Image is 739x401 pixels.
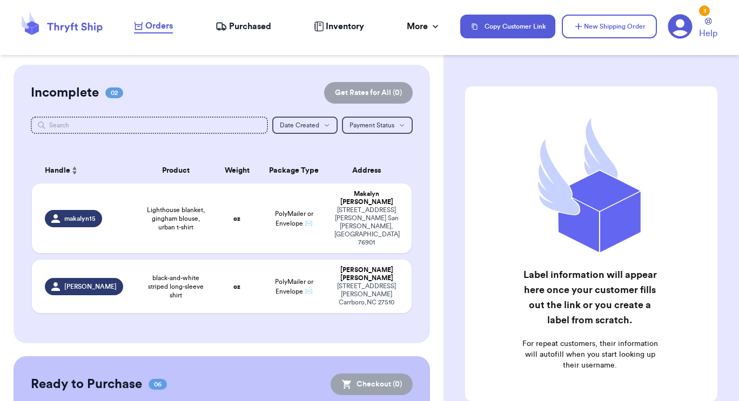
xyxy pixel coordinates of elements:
span: PolyMailer or Envelope ✉️ [275,210,313,227]
span: Help [699,27,717,40]
span: Inventory [326,20,364,33]
div: [STREET_ADDRESS][PERSON_NAME] Carrboro , NC 27510 [334,282,399,307]
span: Date Created [280,122,319,128]
th: Package Type [260,158,328,183]
span: 02 [105,87,123,98]
span: [PERSON_NAME] [64,282,117,291]
span: Payment Status [350,122,394,128]
h2: Incomplete [31,84,99,101]
th: Weight [214,158,259,183]
input: Search [31,117,268,134]
div: [STREET_ADDRESS][PERSON_NAME] San [PERSON_NAME] , [GEOGRAPHIC_DATA] 76901 [334,206,399,247]
span: makalyn15 [64,214,96,223]
strong: oz [233,215,240,222]
span: Lighthouse blanket, gingham blouse, urban t-shirt [145,206,208,232]
span: black-and-white striped long-sleeve shirt [145,274,208,300]
a: Purchased [216,20,271,33]
span: Purchased [229,20,271,33]
div: Makalyn [PERSON_NAME] [334,190,399,206]
button: New Shipping Order [562,15,657,38]
button: Date Created [272,117,338,134]
a: Inventory [314,20,364,33]
div: More [407,20,441,33]
span: 06 [149,379,167,390]
span: PolyMailer or Envelope ✉️ [275,278,313,295]
a: Orders [134,19,173,33]
a: Help [699,18,717,40]
button: Get Rates for All (0) [324,82,413,104]
div: 3 [699,5,710,16]
button: Sort ascending [70,164,79,177]
button: Checkout (0) [331,373,413,395]
a: 3 [668,14,693,39]
div: [PERSON_NAME] [PERSON_NAME] [334,266,399,282]
span: Handle [45,165,70,176]
button: Copy Customer Link [460,15,555,38]
button: Payment Status [342,117,413,134]
span: Orders [145,19,173,32]
h2: Ready to Purchase [31,376,142,393]
h2: Label information will appear here once your customer fills out the link or you create a label fr... [520,267,660,328]
th: Address [328,158,412,183]
strong: oz [233,283,240,290]
th: Product [138,158,214,183]
p: For repeat customers, their information will autofill when you start looking up their username. [520,338,660,371]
